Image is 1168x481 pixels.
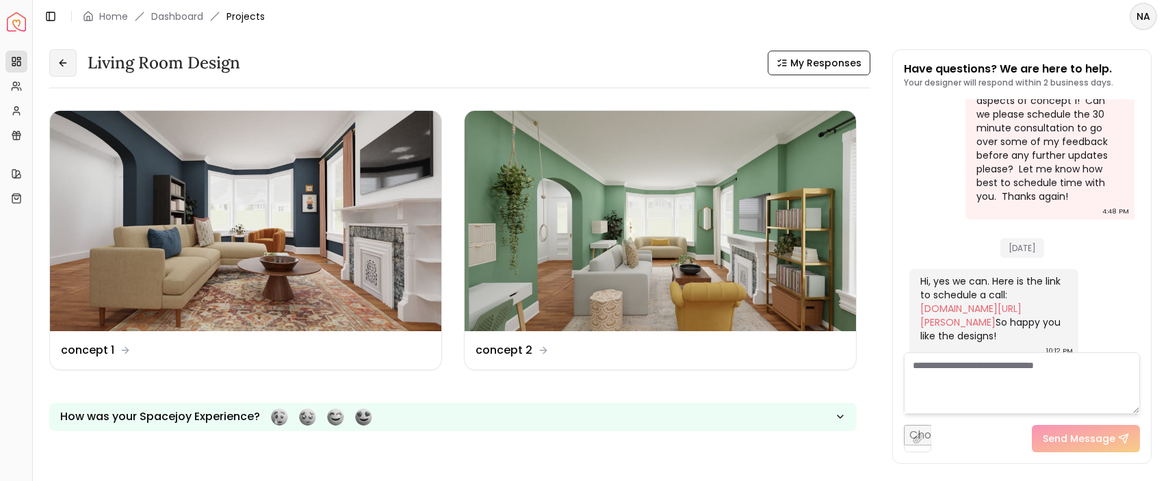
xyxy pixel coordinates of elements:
[83,10,265,23] nav: breadcrumb
[464,110,857,370] a: concept 2concept 2
[49,403,857,431] button: How was your Spacejoy Experience?Feeling terribleFeeling badFeeling goodFeeling awesome
[60,408,260,425] p: How was your Spacejoy Experience?
[768,51,870,75] button: My Responses
[790,56,861,70] span: My Responses
[1102,205,1129,218] div: 4:48 PM
[61,342,114,359] dd: concept 1
[976,53,1121,203] div: Hi [PERSON_NAME], Thanks so much for sending the design concepts. I like a lot of the aspects of ...
[226,10,265,23] span: Projects
[465,111,856,331] img: concept 2
[49,110,442,370] a: concept 1concept 1
[7,12,26,31] a: Spacejoy
[7,12,26,31] img: Spacejoy Logo
[920,302,1022,329] a: [DOMAIN_NAME][URL][PERSON_NAME]
[99,10,128,23] a: Home
[920,274,1065,343] div: Hi, yes we can. Here is the link to schedule a call: So happy you like the designs!
[1130,3,1157,30] button: NA
[904,61,1113,77] p: Have questions? We are here to help.
[904,77,1113,88] p: Your designer will respond within 2 business days.
[476,342,532,359] dd: concept 2
[1046,344,1073,358] div: 10:12 PM
[1131,4,1156,29] span: NA
[50,111,441,331] img: concept 1
[1000,238,1044,258] span: [DATE]
[88,52,240,74] h3: Living Room design
[151,10,203,23] a: Dashboard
